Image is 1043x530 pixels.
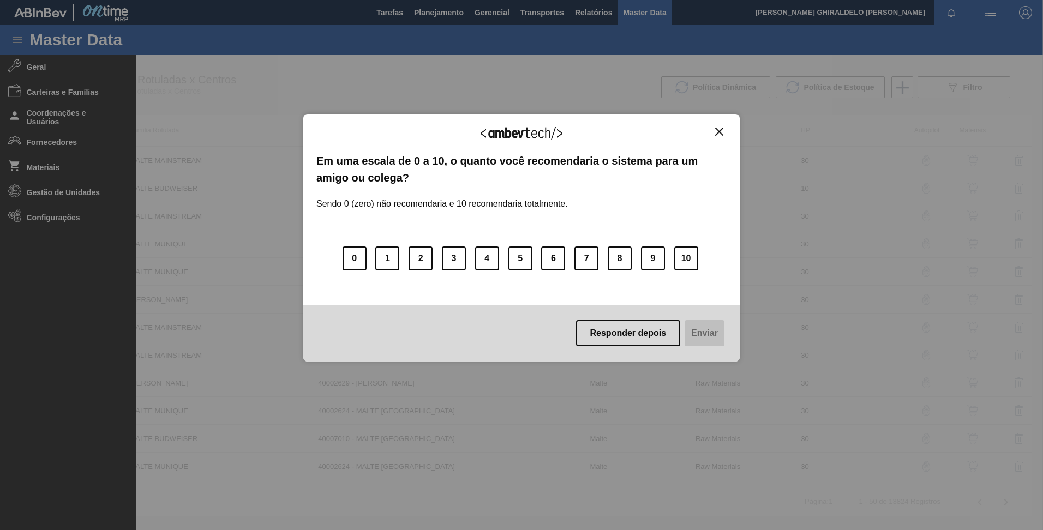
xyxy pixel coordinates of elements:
[442,246,466,270] button: 3
[541,246,565,270] button: 6
[576,320,681,346] button: Responder depois
[715,128,723,136] img: Close
[674,246,698,270] button: 10
[316,186,568,209] label: Sendo 0 (zero) não recomendaria e 10 recomendaria totalmente.
[409,246,433,270] button: 2
[574,246,598,270] button: 7
[316,153,727,186] label: Em uma escala de 0 a 10, o quanto você recomendaria o sistema para um amigo ou colega?
[475,246,499,270] button: 4
[641,246,665,270] button: 9
[712,127,727,136] button: Close
[375,246,399,270] button: 1
[508,246,532,270] button: 5
[481,127,562,140] img: Logo Ambevtech
[343,246,367,270] button: 0
[608,246,632,270] button: 8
